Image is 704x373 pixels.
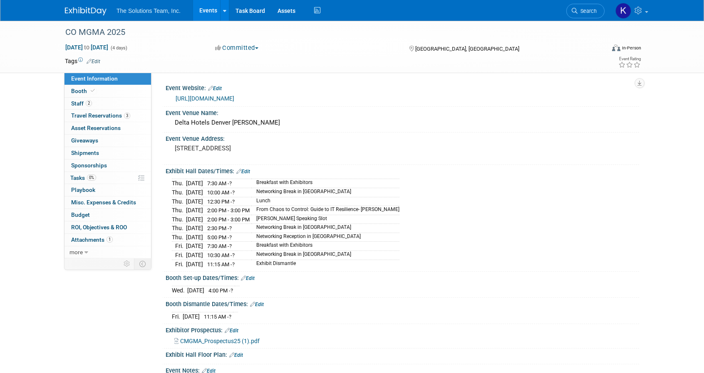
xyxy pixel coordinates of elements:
span: ? [231,287,233,294]
a: Edit [208,86,222,91]
span: more [69,249,83,255]
a: ROI, Objectives & ROO [64,221,151,233]
span: ? [229,180,232,186]
a: Budget [64,209,151,221]
span: 2:30 PM - [207,225,232,231]
span: Shipments [71,150,99,156]
span: 7:30 AM - [207,180,232,186]
span: 11:15 AM - [204,314,231,320]
img: Kaelon Harris [615,3,631,19]
span: Misc. Expenses & Credits [71,199,136,206]
span: 3 [124,113,130,119]
pre: [STREET_ADDRESS] [175,145,354,152]
span: Giveaways [71,137,98,144]
img: ExhibitDay [65,7,107,15]
td: [DATE] [187,286,204,294]
div: Exhibitor Prospectus: [166,324,639,335]
td: Networking Reception in [GEOGRAPHIC_DATA] [251,233,399,242]
td: Fri. [172,312,183,321]
td: Thu. [172,188,186,197]
span: ? [232,189,235,196]
div: Exhibit Hall Dates/Times: [166,165,639,176]
a: Edit [241,275,255,281]
span: Asset Reservations [71,125,121,131]
button: Committed [212,44,262,52]
td: [DATE] [186,260,203,268]
td: Personalize Event Tab Strip [120,258,134,269]
td: [DATE] [186,242,203,251]
span: Staff [71,100,92,107]
span: 2 [86,100,92,106]
div: In-Person [622,45,641,51]
span: 11:15 AM - [207,261,235,267]
td: Thu. [172,197,186,206]
td: Thu. [172,206,186,215]
span: 5:00 PM - [207,234,232,240]
td: [DATE] [186,179,203,188]
a: more [64,246,151,258]
td: Thu. [172,215,186,224]
span: ? [232,252,235,258]
span: Search [578,8,597,14]
a: Asset Reservations [64,122,151,134]
td: Fri. [172,242,186,251]
a: Edit [229,352,243,358]
span: ? [229,234,232,240]
td: Lunch [251,197,399,206]
td: Breakfast with Exhibitors [251,179,399,188]
div: Event Rating [618,57,641,61]
div: Booth Dismantle Dates/Times: [166,298,639,309]
td: [DATE] [186,215,203,224]
a: CMGMA_Prospectus25 (1).pdf [174,338,260,344]
span: 4:00 PM - [208,287,233,294]
a: Edit [225,328,238,334]
td: [DATE] [186,250,203,260]
span: ? [229,314,231,320]
span: Attachments [71,236,113,243]
span: Budget [71,211,90,218]
div: Booth Set-up Dates/Times: [166,272,639,282]
span: Travel Reservations [71,112,130,119]
a: Playbook [64,184,151,196]
span: 0% [87,174,96,181]
span: [DATE] [DATE] [65,44,109,51]
span: 2:00 PM - 3:00 PM [207,216,250,223]
td: [DATE] [186,206,203,215]
a: Booth [64,85,151,97]
span: [GEOGRAPHIC_DATA], [GEOGRAPHIC_DATA] [415,46,519,52]
td: Fri. [172,260,186,268]
td: [DATE] [186,197,203,206]
a: Search [566,4,605,18]
td: Thu. [172,224,186,233]
a: Tasks0% [64,172,151,184]
img: Format-Inperson.png [612,44,620,51]
span: 10:00 AM - [207,189,235,196]
span: 12:30 PM - [207,199,235,205]
div: Event Format [555,43,641,56]
a: Edit [236,169,250,174]
td: From Chaos to Control: Guide to IT Resilience- [PERSON_NAME] [251,206,399,215]
td: Toggle Event Tabs [134,258,151,269]
td: [PERSON_NAME] Speaking Slot [251,215,399,224]
span: 2:00 PM - 3:00 PM [207,207,250,213]
a: Travel Reservations3 [64,110,151,122]
td: [DATE] [183,312,200,321]
a: Misc. Expenses & Credits [64,196,151,209]
a: Staff2 [64,98,151,110]
span: 7:30 AM - [207,243,232,249]
i: Booth reservation complete [91,88,95,93]
span: ? [232,199,235,205]
a: Attachments1 [64,234,151,246]
td: Wed. [172,286,187,294]
div: Exhibit Hall Floor Plan: [166,348,639,359]
td: Thu. [172,233,186,242]
div: Event Venue Address: [166,133,639,143]
span: ROI, Objectives & ROO [71,224,127,231]
td: [DATE] [186,224,203,233]
td: [DATE] [186,188,203,197]
span: 1 [107,236,113,243]
span: ? [229,225,232,231]
a: Giveaways [64,135,151,147]
span: 10:30 AM - [207,252,235,258]
td: Networking Break in [GEOGRAPHIC_DATA] [251,224,399,233]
